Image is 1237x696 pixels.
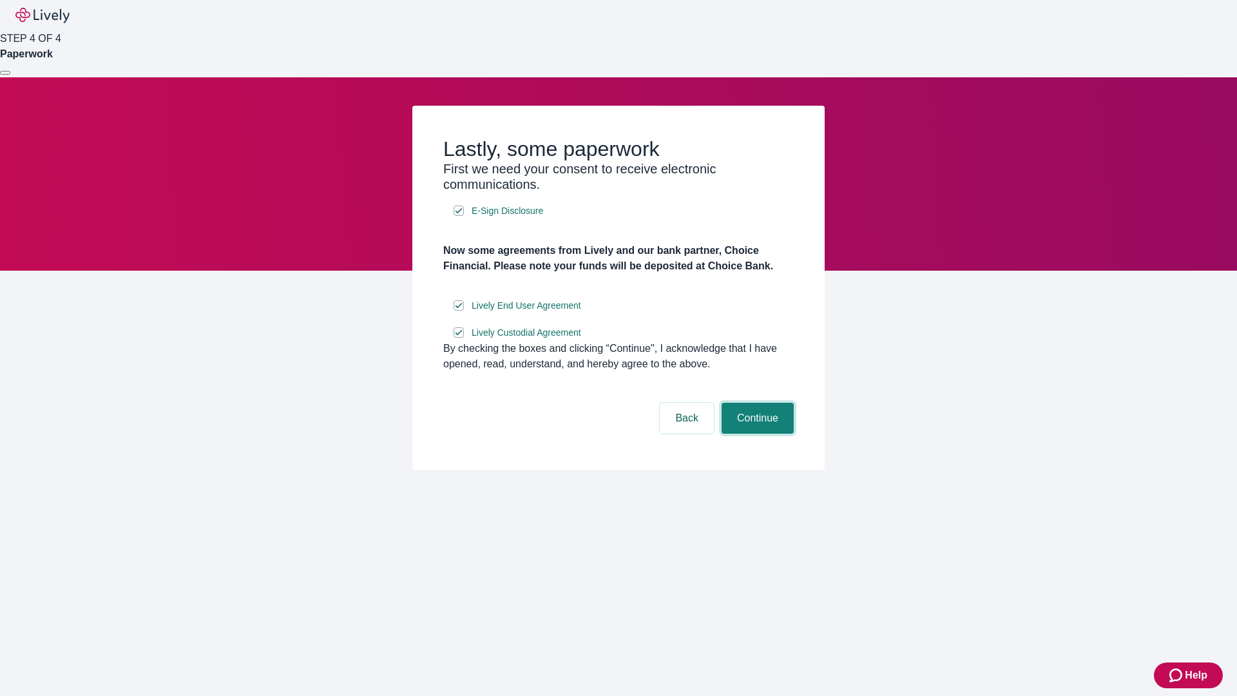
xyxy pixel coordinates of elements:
button: Continue [722,403,794,434]
span: Lively Custodial Agreement [472,326,581,340]
a: e-sign disclosure document [469,325,584,341]
a: e-sign disclosure document [469,298,584,314]
a: e-sign disclosure document [469,203,546,219]
span: Lively End User Agreement [472,299,581,313]
span: E-Sign Disclosure [472,204,543,218]
h3: First we need your consent to receive electronic communications. [443,161,794,192]
h4: Now some agreements from Lively and our bank partner, Choice Financial. Please note your funds wi... [443,243,794,274]
button: Back [660,403,714,434]
svg: Zendesk support icon [1169,668,1185,683]
span: Help [1185,668,1207,683]
img: Lively [15,8,70,23]
button: Zendesk support iconHelp [1154,662,1223,688]
h2: Lastly, some paperwork [443,137,794,161]
div: By checking the boxes and clicking “Continue", I acknowledge that I have opened, read, understand... [443,341,794,372]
